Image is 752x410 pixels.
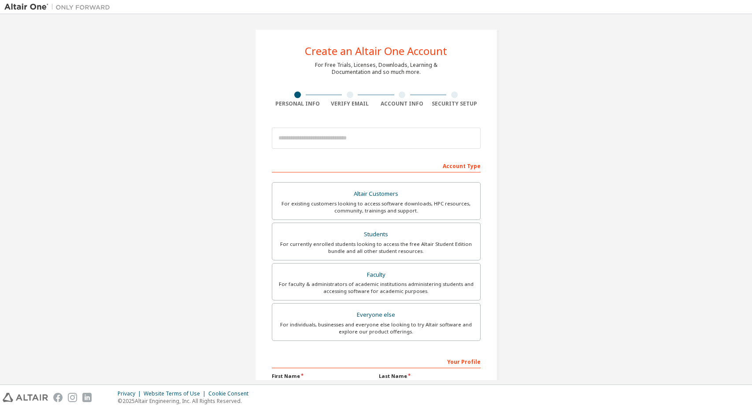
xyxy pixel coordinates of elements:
img: linkedin.svg [82,393,92,402]
div: Account Info [376,100,429,107]
div: Create an Altair One Account [305,46,447,56]
div: Students [278,228,475,241]
div: For faculty & administrators of academic institutions administering students and accessing softwa... [278,281,475,295]
img: instagram.svg [68,393,77,402]
div: For currently enrolled students looking to access the free Altair Student Edition bundle and all ... [278,241,475,255]
div: Privacy [118,390,144,397]
p: © 2025 Altair Engineering, Inc. All Rights Reserved. [118,397,254,405]
div: For Free Trials, Licenses, Downloads, Learning & Documentation and so much more. [315,62,437,76]
div: For existing customers looking to access software downloads, HPC resources, community, trainings ... [278,200,475,214]
img: facebook.svg [53,393,63,402]
div: Personal Info [272,100,324,107]
div: Verify Email [324,100,376,107]
label: First Name [272,373,374,380]
div: Cookie Consent [208,390,254,397]
div: Faculty [278,269,475,281]
img: altair_logo.svg [3,393,48,402]
div: Altair Customers [278,188,475,200]
div: For individuals, businesses and everyone else looking to try Altair software and explore our prod... [278,321,475,335]
img: Altair One [4,3,115,11]
label: Last Name [379,373,481,380]
div: Account Type [272,158,481,172]
div: Website Terms of Use [144,390,208,397]
div: Security Setup [428,100,481,107]
div: Everyone else [278,309,475,321]
div: Your Profile [272,354,481,368]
